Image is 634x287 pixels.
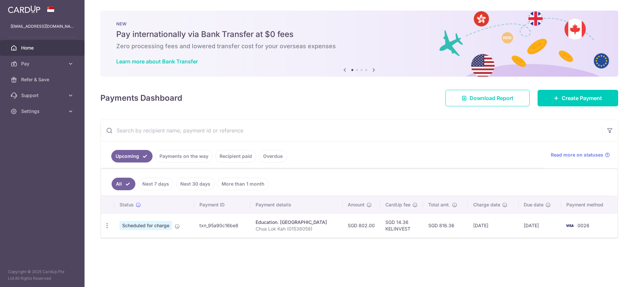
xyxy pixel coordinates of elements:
[11,23,74,30] p: [EMAIL_ADDRESS][DOMAIN_NAME]
[112,178,135,190] a: All
[551,152,610,158] a: Read more on statuses
[348,201,365,208] span: Amount
[470,94,513,102] span: Download Report
[138,178,173,190] a: Next 7 days
[380,213,423,237] td: SGD 14.36 KELINVEST
[116,21,602,26] p: NEW
[551,152,603,158] span: Read more on statuses
[473,201,500,208] span: Charge date
[21,92,65,99] span: Support
[259,150,287,162] a: Overdue
[100,11,618,77] img: Bank transfer banner
[120,201,134,208] span: Status
[215,150,256,162] a: Recipient paid
[21,45,65,51] span: Home
[116,29,602,40] h5: Pay internationally via Bank Transfer at $0 fees
[562,94,602,102] span: Create Payment
[100,92,182,104] h4: Payments Dashboard
[217,178,269,190] a: More than 1 month
[428,201,450,208] span: Total amt.
[8,5,40,13] img: CardUp
[423,213,468,237] td: SGD 816.36
[578,223,589,228] span: 0026
[155,150,213,162] a: Payments on the way
[120,221,172,230] span: Scheduled for charge
[468,213,518,237] td: [DATE]
[101,120,602,141] input: Search by recipient name, payment id or reference
[250,196,343,213] th: Payment details
[518,213,561,237] td: [DATE]
[176,178,215,190] a: Next 30 days
[116,58,198,65] a: Learn more about Bank Transfer
[561,196,617,213] th: Payment method
[385,201,410,208] span: CardUp fee
[342,213,380,237] td: SGD 802.00
[538,90,618,106] a: Create Payment
[194,196,250,213] th: Payment ID
[116,42,602,50] h6: Zero processing fees and lowered transfer cost for your overseas expenses
[445,90,530,106] a: Download Report
[256,219,337,226] div: Education. [GEOGRAPHIC_DATA]
[21,60,65,67] span: Pay
[194,213,250,237] td: txn_95a90c16be8
[111,150,153,162] a: Upcoming
[524,201,544,208] span: Due date
[21,108,65,115] span: Settings
[563,222,576,230] img: Bank Card
[21,76,65,83] span: Refer & Save
[256,226,337,232] p: Chua Lok Kah (01538059)
[592,267,627,284] iframe: Opens a widget where you can find more information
